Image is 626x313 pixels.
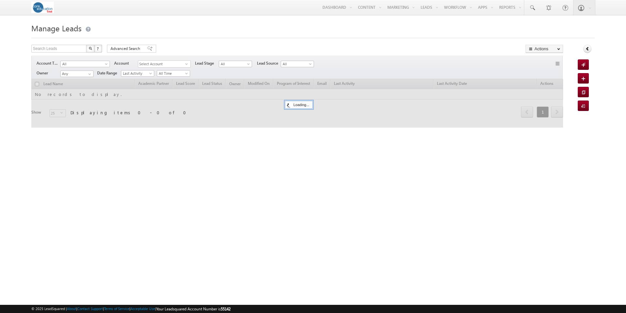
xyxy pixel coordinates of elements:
[37,70,60,76] span: Owner
[157,70,190,77] a: All Time
[37,60,60,66] span: Account Type
[138,60,191,68] div: Select Account
[285,101,313,109] div: Loading...
[94,45,102,53] button: ?
[121,70,154,77] a: Last Activity
[114,60,138,66] span: Account
[61,61,106,67] span: All
[157,70,188,76] span: All Time
[89,47,92,50] img: Search
[97,70,121,76] span: Date Range
[185,62,190,65] span: select
[130,306,155,311] a: Acceptable Use
[111,46,142,52] span: Advanced Search
[156,306,231,311] span: Your Leadsquared Account Number is
[104,306,129,311] a: Terms of Service
[221,306,231,311] span: 55142
[219,61,252,67] a: All
[219,61,250,67] span: All
[31,306,231,312] span: © 2025 LeadSquared | | | | |
[281,61,312,67] span: All
[60,70,94,77] input: Type to Search
[281,61,314,67] a: All
[85,71,93,77] a: Show All Items
[60,61,110,67] a: All
[257,60,281,66] span: Lead Source
[138,61,185,68] span: Select Account
[97,46,100,51] span: ?
[526,45,563,53] button: Actions
[31,2,54,13] img: Custom Logo
[195,60,219,66] span: Lead Stage
[31,23,82,33] span: Manage Leads
[77,306,103,311] a: Contact Support
[67,306,76,311] a: About
[121,70,152,76] span: Last Activity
